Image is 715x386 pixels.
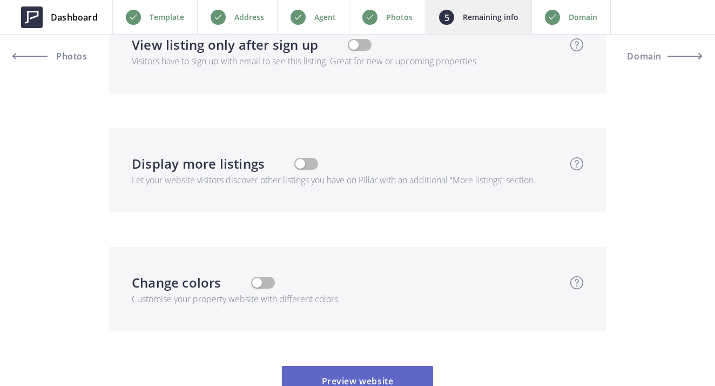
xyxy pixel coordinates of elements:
p: Remaining info [463,11,518,24]
p: Let your website visitors discover other listings you have on Pillar with an additional “More lis... [132,174,583,187]
span: Dashboard [51,11,98,24]
p: Visitors have to sign up with email to see this listing. Great for new or upcoming properties [132,55,583,68]
a: Photos [13,43,110,69]
span: Photos [53,52,87,61]
img: question [570,157,583,170]
p: Address [234,11,264,24]
p: Customise your property website with different colors [132,292,583,305]
img: question [570,276,583,289]
h4: View listing only after sign up [132,35,318,55]
img: question [570,38,583,51]
p: Agent [314,11,336,24]
a: Dashboard [13,1,106,34]
h4: Change colors [132,273,221,292]
h4: Display more listings [132,154,265,174]
button: Domain [605,43,702,69]
p: Photos [386,11,413,24]
p: Template [150,11,184,24]
span: Domain [627,52,662,61]
p: Domain [569,11,597,24]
